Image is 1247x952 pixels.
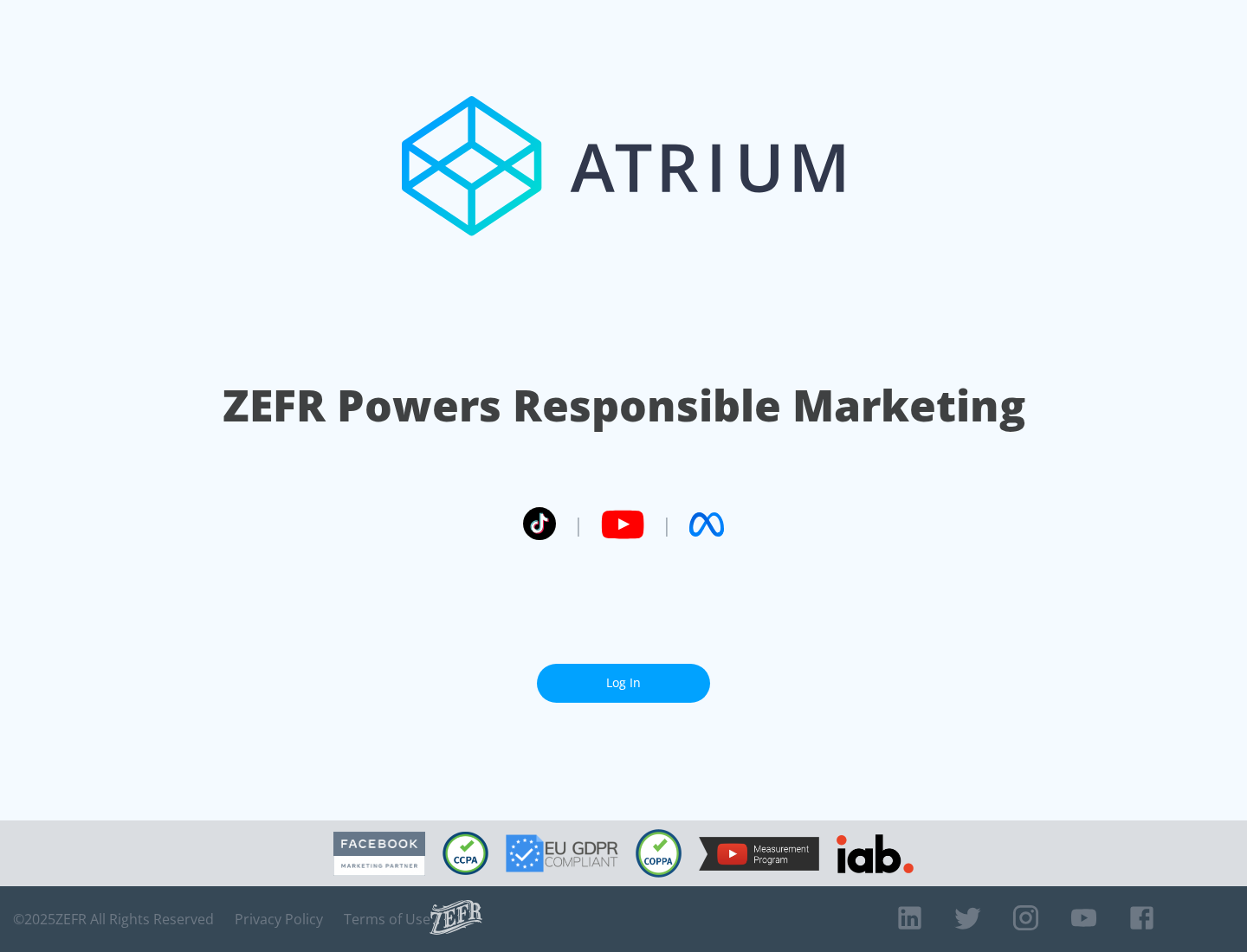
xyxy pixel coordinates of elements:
a: Log In [537,664,710,703]
span: | [662,511,672,537]
img: CCPA Compliant [443,832,488,875]
img: GDPR Compliant [506,834,618,872]
img: COPPA Compliant [636,829,682,878]
a: Terms of Use [344,910,430,928]
img: Facebook Marketing Partner [333,832,425,876]
h1: ZEFR Powers Responsible Marketing [223,376,1025,435]
img: YouTube Measurement Program [699,837,819,871]
a: Privacy Policy [235,910,323,928]
span: © 2025 ZEFR All Rights Reserved [13,910,214,928]
img: IAB [837,834,914,873]
span: | [573,511,584,537]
